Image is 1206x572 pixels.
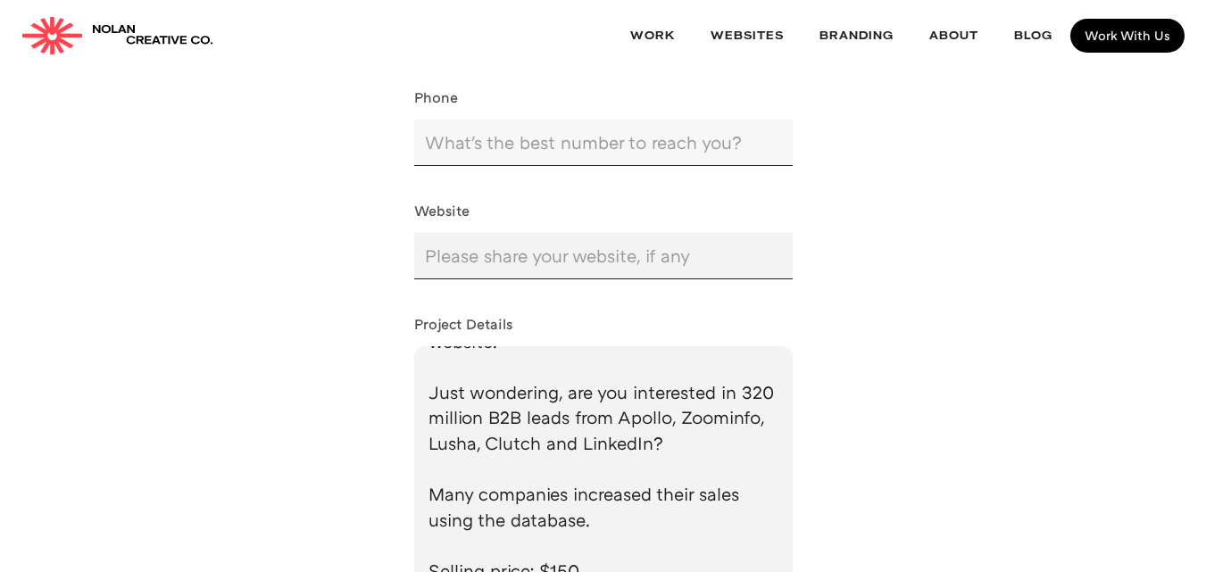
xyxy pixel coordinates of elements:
[414,233,793,279] input: Please share your website, if any
[414,317,512,331] label: Project Details
[612,12,693,60] a: Work
[911,12,996,60] a: About
[21,17,213,54] a: home
[693,12,802,60] a: websites
[21,17,83,54] img: Nolan Creative Co.
[1070,19,1185,53] a: Work With Us
[414,203,470,218] label: Website
[414,120,793,166] input: What's the best number to reach you?
[996,12,1070,60] a: Blog
[414,90,458,104] label: Phone
[802,12,911,60] a: Branding
[1085,29,1170,42] div: Work With Us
